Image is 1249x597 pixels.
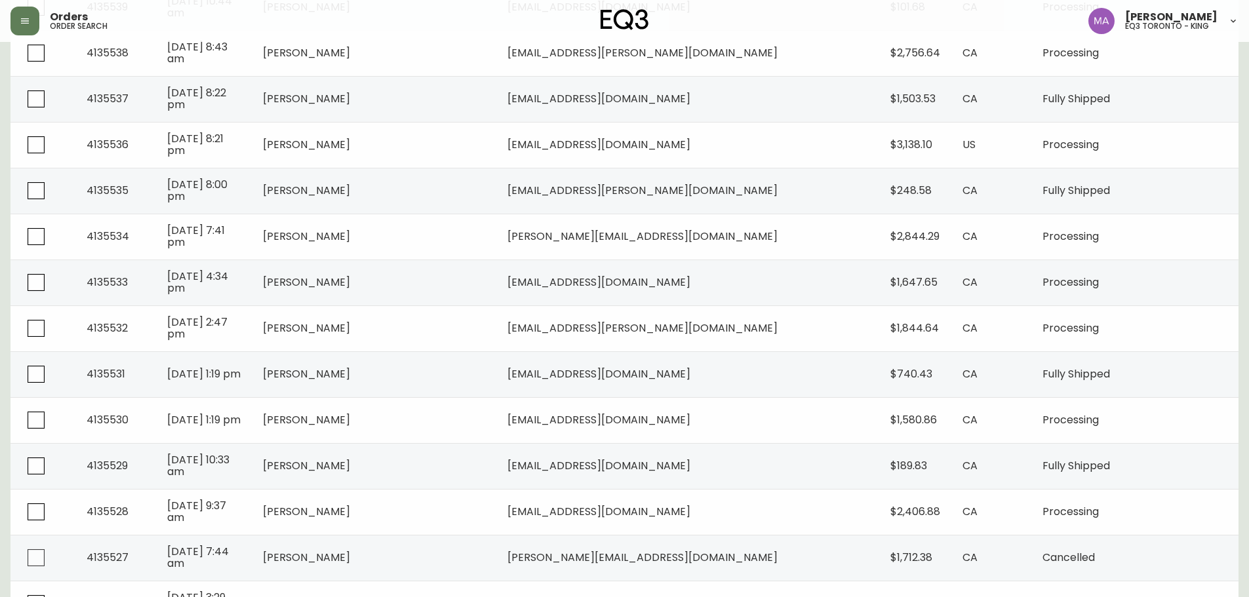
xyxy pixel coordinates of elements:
span: Processing [1042,45,1099,60]
span: [PERSON_NAME] [263,504,350,519]
span: [PERSON_NAME] [263,412,350,427]
span: $1,647.65 [890,275,938,290]
span: [EMAIL_ADDRESS][DOMAIN_NAME] [507,458,690,473]
span: [PERSON_NAME] [263,91,350,106]
span: [DATE] 8:00 pm [167,177,228,204]
span: CA [962,320,978,336]
span: Processing [1042,504,1099,519]
span: [EMAIL_ADDRESS][PERSON_NAME][DOMAIN_NAME] [507,320,778,336]
span: [DATE] 2:47 pm [167,315,228,341]
span: $1,844.64 [890,320,939,336]
span: 4135531 [87,366,125,381]
h5: eq3 toronto - king [1125,22,1209,30]
span: $3,138.10 [890,137,932,152]
span: [EMAIL_ADDRESS][DOMAIN_NAME] [507,137,690,152]
span: CA [962,504,978,519]
span: 4135537 [87,91,129,106]
span: [EMAIL_ADDRESS][DOMAIN_NAME] [507,504,690,519]
span: Fully Shipped [1042,91,1110,106]
span: [DATE] 1:19 pm [167,412,241,427]
span: [EMAIL_ADDRESS][PERSON_NAME][DOMAIN_NAME] [507,45,778,60]
span: 4135538 [87,45,129,60]
span: $1,580.86 [890,412,937,427]
span: $2,756.64 [890,45,940,60]
img: logo [601,9,649,30]
span: Processing [1042,412,1099,427]
span: Processing [1042,275,1099,290]
span: [DATE] 8:21 pm [167,131,224,158]
span: 4135527 [87,550,129,565]
span: CA [962,458,978,473]
span: [PERSON_NAME] [263,550,350,565]
span: [DATE] 1:19 pm [167,366,241,381]
span: Fully Shipped [1042,183,1110,198]
span: Processing [1042,320,1099,336]
span: CA [962,91,978,106]
span: [PERSON_NAME][EMAIL_ADDRESS][DOMAIN_NAME] [507,550,778,565]
span: CA [962,366,978,381]
span: $189.83 [890,458,927,473]
span: [DATE] 8:43 am [167,39,228,66]
span: [PERSON_NAME] [263,229,350,244]
span: [DATE] 4:34 pm [167,269,228,296]
span: CA [962,275,978,290]
span: 4135529 [87,458,128,473]
span: 4135530 [87,412,129,427]
span: Fully Shipped [1042,458,1110,473]
span: [PERSON_NAME] [263,458,350,473]
span: [DATE] 8:22 pm [167,85,226,112]
span: $2,406.88 [890,504,940,519]
span: 4135535 [87,183,129,198]
span: [PERSON_NAME] [263,366,350,381]
span: 4135532 [87,320,128,336]
span: CA [962,183,978,198]
span: Cancelled [1042,550,1095,565]
span: [DATE] 7:41 pm [167,223,225,250]
span: $2,844.29 [890,229,940,244]
img: 4f0989f25cbf85e7eb2537583095d61e [1088,8,1115,34]
span: 4135534 [87,229,129,244]
span: [PERSON_NAME] [263,137,350,152]
span: [DATE] 9:37 am [167,498,226,525]
span: 4135528 [87,504,129,519]
span: [PERSON_NAME][EMAIL_ADDRESS][DOMAIN_NAME] [507,229,778,244]
span: [PERSON_NAME] [263,45,350,60]
span: CA [962,45,978,60]
span: $1,712.38 [890,550,932,565]
span: CA [962,229,978,244]
span: Fully Shipped [1042,366,1110,381]
span: $1,503.53 [890,91,936,106]
span: [DATE] 7:44 am [167,544,229,571]
span: [PERSON_NAME] [263,320,350,336]
h5: order search [50,22,108,30]
span: [EMAIL_ADDRESS][DOMAIN_NAME] [507,275,690,290]
span: [EMAIL_ADDRESS][DOMAIN_NAME] [507,91,690,106]
span: Processing [1042,229,1099,244]
span: [EMAIL_ADDRESS][DOMAIN_NAME] [507,412,690,427]
span: 4135536 [87,137,129,152]
span: [PERSON_NAME] [263,275,350,290]
span: [PERSON_NAME] [1125,12,1218,22]
span: $248.58 [890,183,932,198]
span: CA [962,550,978,565]
span: [EMAIL_ADDRESS][DOMAIN_NAME] [507,366,690,381]
span: [PERSON_NAME] [263,183,350,198]
span: US [962,137,976,152]
span: [DATE] 10:33 am [167,452,229,479]
span: 4135533 [87,275,128,290]
span: Orders [50,12,88,22]
span: Processing [1042,137,1099,152]
span: CA [962,412,978,427]
span: $740.43 [890,366,932,381]
span: [EMAIL_ADDRESS][PERSON_NAME][DOMAIN_NAME] [507,183,778,198]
